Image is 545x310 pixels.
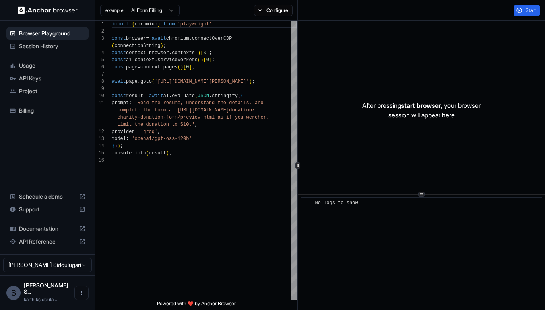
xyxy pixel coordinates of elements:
span: from [163,21,175,27]
button: Open menu [74,286,89,300]
span: Project [19,87,85,95]
span: 0 [186,64,189,70]
button: Configure [254,5,293,16]
span: Limit the donation to $10.' [117,122,194,127]
span: ( [195,50,198,56]
span: model [112,136,126,142]
span: [ [200,50,203,56]
span: console [112,150,132,156]
span: ; [212,57,215,63]
span: : [129,100,132,106]
span: await [152,36,166,41]
span: Powered with ❤️ by Anchor Browser [157,300,236,310]
span: page [126,79,138,84]
span: info [135,150,146,156]
span: await [149,93,163,99]
span: { [240,93,243,99]
span: 'openai/gpt-oss-120b' [132,136,192,142]
span: const [112,93,126,99]
div: 14 [95,142,104,150]
span: chromium [166,36,189,41]
span: . [160,64,163,70]
span: await [112,79,126,84]
div: Session History [6,40,89,53]
span: = [138,64,140,70]
span: result [149,150,166,156]
span: Documentation [19,225,76,233]
span: start browser [401,101,441,109]
span: . [169,93,172,99]
span: , [157,129,160,135]
span: ( [198,57,200,63]
div: 9 [95,85,104,92]
div: 13 [95,135,104,142]
span: API Reference [19,238,76,246]
span: connectOverCDP [192,36,232,41]
span: ; [120,143,123,149]
div: 1 [95,21,104,28]
div: 7 [95,71,104,78]
div: 4 [95,49,104,57]
button: Start [514,5,540,16]
span: 0 [206,57,209,63]
span: ai [126,57,132,63]
span: browser [126,36,146,41]
span: . [138,79,140,84]
span: Billing [19,107,85,115]
span: ) [166,150,169,156]
span: . [132,150,134,156]
span: ) [198,50,200,56]
span: . [169,50,172,56]
span: Start [526,7,537,14]
span: = [146,36,149,41]
span: [ [183,64,186,70]
span: ( [152,79,155,84]
span: ] [189,64,192,70]
div: API Reference [6,235,89,248]
img: Anchor Logo [18,6,78,14]
span: 0 [203,50,206,56]
span: ( [146,150,149,156]
span: page [126,64,138,70]
span: ai [163,93,169,99]
div: 16 [95,157,104,164]
span: prompt [112,100,129,106]
span: [ [203,57,206,63]
span: = [143,93,146,99]
div: 11 [95,99,104,107]
span: const [112,50,126,56]
span: ; [209,50,212,56]
div: Schedule a demo [6,190,89,203]
p: After pressing , your browser session will appear here [362,101,481,120]
span: connectionString [114,43,160,49]
div: Support [6,203,89,216]
span: API Keys [19,74,85,82]
span: complete the form at [URL][DOMAIN_NAME] [117,107,229,113]
span: ; [169,150,172,156]
div: Usage [6,59,89,72]
span: 'playwright' [178,21,212,27]
span: chromium [135,21,158,27]
span: ) [160,43,163,49]
div: 5 [95,57,104,64]
span: '[URL][DOMAIN_NAME][PERSON_NAME]' [155,79,249,84]
span: Schedule a demo [19,193,76,201]
span: Support [19,205,76,213]
span: 'groq' [140,129,157,135]
div: API Keys [6,72,89,85]
span: ) [114,143,117,149]
span: . [155,57,157,63]
div: 6 [95,64,104,71]
span: , [195,122,198,127]
span: ) [180,64,183,70]
span: : [135,129,138,135]
span: charity-donation-form/preview.html as if you were [117,115,258,120]
span: = [146,50,149,56]
span: ; [163,43,166,49]
span: JSON [198,93,209,99]
span: ; [252,79,255,84]
span: her. [258,115,269,120]
span: ( [178,64,180,70]
span: ] [209,57,212,63]
span: const [112,36,126,41]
